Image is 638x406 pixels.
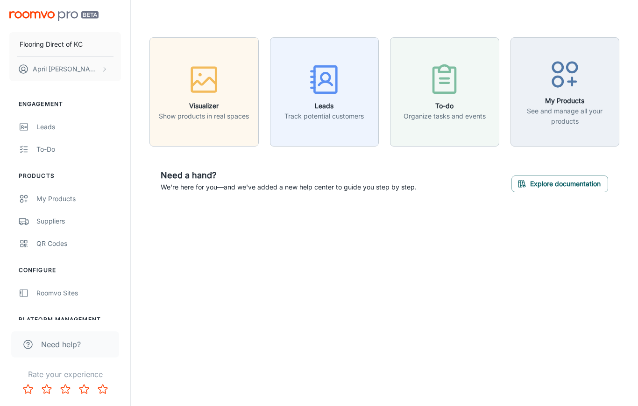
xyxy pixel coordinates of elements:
button: VisualizerShow products in real spaces [149,37,259,147]
p: See and manage all your products [517,106,614,126]
p: Organize tasks and events [404,111,486,121]
p: We're here for you—and we've added a new help center to guide you step by step. [161,182,417,192]
button: LeadsTrack potential customers [270,37,379,147]
div: QR Codes [36,238,121,249]
div: Leads [36,122,121,132]
button: Flooring Direct of KC [9,32,121,56]
img: Roomvo PRO Beta [9,11,99,21]
p: Track potential customers [284,111,364,121]
h6: To-do [404,101,486,111]
div: My Products [36,194,121,204]
button: My ProductsSee and manage all your products [510,37,620,147]
div: To-do [36,144,121,154]
a: My ProductsSee and manage all your products [510,86,620,96]
p: Show products in real spaces [159,111,249,121]
div: Suppliers [36,216,121,226]
a: LeadsTrack potential customers [270,86,379,96]
p: April [PERSON_NAME] [33,64,99,74]
h6: Visualizer [159,101,249,111]
h6: Need a hand? [161,169,417,182]
button: To-doOrganize tasks and events [390,37,499,147]
h6: My Products [517,96,614,106]
a: To-doOrganize tasks and events [390,86,499,96]
p: Flooring Direct of KC [20,39,83,49]
a: Explore documentation [511,178,608,188]
button: Explore documentation [511,175,608,192]
h6: Leads [284,101,364,111]
button: April [PERSON_NAME] [9,57,121,81]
